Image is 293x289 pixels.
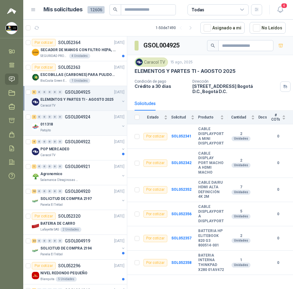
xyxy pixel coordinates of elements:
[232,214,250,219] div: Unidades
[113,7,117,12] span: search
[232,238,250,243] div: Unidades
[23,36,127,61] a: Por cotizarSOL052364[DATE] Company LogoSECADOR DE MANOS CON FILTRO HEPA, SECADO RAPIDOSEGURIDAD P...
[40,128,51,133] p: Patojito
[171,134,191,138] a: SOL052341
[69,78,90,83] div: 1 Unidades
[32,98,39,106] img: Company Logo
[171,115,190,119] span: Solicitud
[114,65,124,70] p: [DATE]
[58,140,62,144] div: 0
[135,84,187,89] p: Crédito a 30 días
[232,136,250,141] div: Unidades
[135,68,236,74] p: ELEMENTOS Y PARTES TI - AGOSTO 2025
[136,59,143,66] img: Company Logo
[37,239,42,243] div: 0
[143,41,180,50] h3: GSOL004925
[171,236,191,240] b: SOL052357
[40,221,75,227] p: BATERIA DE CARRO
[40,97,113,103] p: ELEMENTOS Y PARTES TI - AGOSTO 2025
[228,158,254,163] b: 2
[198,111,228,124] th: Producto
[143,111,171,124] th: Estado
[171,212,191,216] a: SOL052356
[23,61,127,86] a: Por cotizarSOL052363[DATE] Company LogoESCOBILLAS (CARBONES) PARA PULIDORA DEWALTBioCosta Green E...
[40,54,68,58] p: SEGURIDAD PROVISER LTDA
[32,113,126,133] a: 2 0 0 0 0 0 GSOL004924[DATE] Company Logo011318Patojito
[114,40,124,46] p: [DATE]
[40,178,79,182] p: Salamanca Oleaginosas SAS
[40,103,55,108] p: Caracol TV
[7,7,16,15] img: Logo peakr
[228,209,254,214] b: 5
[32,39,56,46] div: Por cotizar
[32,140,36,144] div: 4
[32,272,39,279] img: Company Logo
[32,247,39,254] img: Company Logo
[32,115,36,119] div: 2
[114,213,124,219] p: [DATE]
[32,164,36,169] div: 1
[53,140,57,144] div: 0
[32,138,126,158] a: 4 0 0 0 0 0 GSOL004922[DATE] Company LogoPOP MERCADEOCaracol TV
[58,264,80,268] p: SOL052296
[32,222,39,230] img: Company Logo
[40,270,87,276] p: NIVEL REDONDO PEQUEÑO
[58,115,62,119] div: 0
[171,161,191,165] a: SOL052342
[32,173,39,180] img: Company Logo
[43,5,83,14] h1: Mis solicitudes
[232,263,250,268] div: Unidades
[40,277,54,282] p: Blanquita
[32,262,56,269] div: Por cotizar
[32,64,56,71] div: Por cotizar
[192,79,278,84] p: Dirección
[53,90,57,94] div: 0
[198,127,224,146] b: CABLE DISPLAYPORT A MINI DISPLAYPORT
[32,239,36,243] div: 22
[58,214,80,218] p: SOL052320
[271,133,286,139] b: 0
[32,90,36,94] div: 6
[32,188,126,207] a: 10 0 0 0 0 0 GSOL004920[DATE] Company LogoSOLICITUD DE COMPRA 2197Panela El Trébol
[114,139,124,145] p: [DATE]
[37,164,42,169] div: 0
[40,227,59,232] p: Lafayette SAS
[114,189,124,194] p: [DATE]
[198,115,219,119] span: Producto
[228,132,254,137] b: 2
[58,90,62,94] div: 0
[232,190,250,195] div: Unidades
[114,89,124,95] p: [DATE]
[114,263,124,269] p: [DATE]
[42,115,47,119] div: 0
[47,164,52,169] div: 0
[58,164,62,169] div: 0
[171,261,191,265] b: SOL052358
[40,171,62,177] p: Agronomico
[32,197,39,205] img: Company Logo
[65,239,90,243] p: GSOL004919
[40,146,69,152] p: POP MERCADEO
[271,211,286,217] b: 0
[40,72,117,78] p: ESCOBILLAS (CARBONES) PARA PULIDORA DEWALT
[32,189,36,193] div: 10
[211,43,215,48] span: search
[37,140,42,144] div: 0
[40,122,53,127] p: 011318
[65,90,90,94] p: GSOL004925
[42,90,47,94] div: 0
[42,140,47,144] div: 0
[198,180,224,199] b: CABLE DAIRU HDMI ALTA DEFINICIÓN 4K 2M
[135,58,168,67] div: Caracol TV
[58,239,62,243] div: 0
[198,229,224,248] b: BATTERIA HP ELITEBOOK 820 G3 800514-001
[32,237,126,257] a: 22 0 0 0 0 0 GSOL004919[DATE] Company LogoSOLICITUD DE COMPRA 2194Panela El Trébol
[53,189,57,193] div: 0
[198,205,224,223] b: CABLE DISPLAYPORT A DISPLAYPORT
[143,186,167,193] div: Por cotizar
[23,210,127,235] a: Por cotizarSOL052320[DATE] Company LogoBATERIA DE CARROLafayette SAS2 Unidades
[191,6,204,13] div: Todas
[53,164,57,169] div: 0
[135,100,156,107] div: Solicitudes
